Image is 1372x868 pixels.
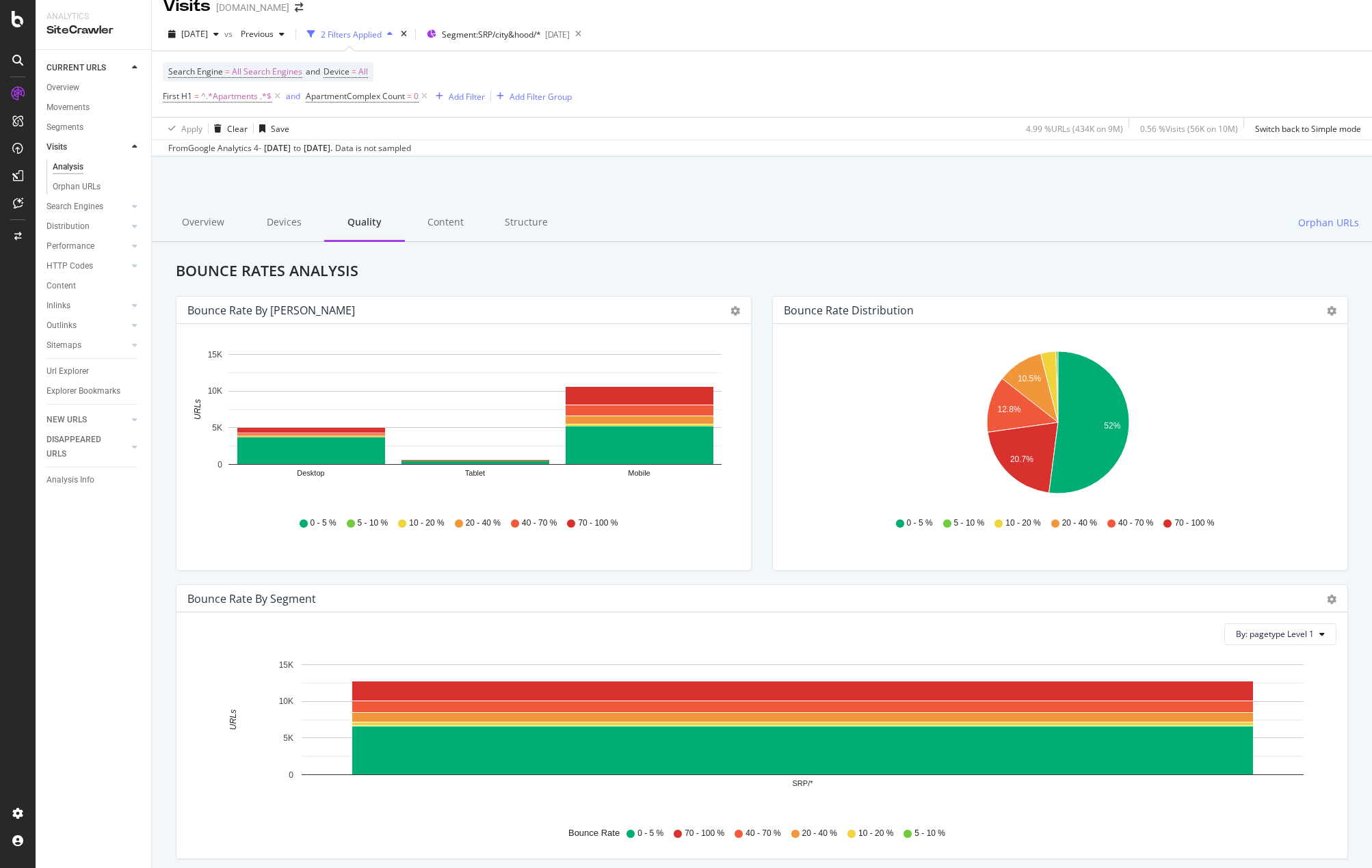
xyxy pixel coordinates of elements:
span: All [358,62,368,81]
div: Clear [227,123,248,135]
span: ApartmentComplex Count [306,90,405,102]
span: = [225,66,230,77]
button: Apply [163,118,202,139]
div: [DOMAIN_NAME] [216,1,289,14]
div: 4.99 % URLs ( 434K on 9M ) [1026,123,1123,135]
div: Analytics [47,11,140,23]
text: Tablet [465,469,485,477]
span: 10 - 20 % [858,828,893,839]
div: Search Engines [47,200,103,214]
div: Analysis [53,160,83,174]
text: 5K [212,423,222,433]
a: Analysis Info [47,473,142,487]
div: Performance [47,239,94,254]
div: and [286,90,300,102]
a: Sitemaps [47,338,128,353]
a: Movements [47,100,142,115]
div: gear [730,306,740,316]
div: A chart. [187,656,1326,815]
a: Explorer Bookmarks [47,384,142,398]
div: Sitemaps [47,338,81,353]
div: Add Filter Group [510,91,572,103]
span: 40 - 70 % [522,517,557,529]
text: SRP/* [793,779,814,787]
text: 10.5% [1018,374,1041,383]
span: 40 - 70 % [1118,517,1153,529]
span: = [352,66,356,77]
a: CURRENT URLS [47,61,128,75]
div: Bounce Rate distribution [784,303,914,317]
div: A chart. [187,346,735,504]
div: Structure [486,204,566,242]
span: 0 - 5 % [311,517,337,529]
div: gear [1327,306,1336,316]
div: CURRENT URLS [47,61,106,75]
text: 15K [208,350,222,360]
span: = [194,90,199,102]
div: Content [405,204,486,242]
button: Add Filter Group [491,88,572,105]
span: 0 - 5 % [637,828,663,839]
div: Visits [47,140,67,154]
div: Bounce Rate [568,827,620,840]
div: DISAPPEARED URLS [47,433,116,461]
text: 52% [1104,421,1120,431]
span: 70 - 100 % [1174,517,1214,529]
button: 2 Filters Applied [302,23,398,45]
a: Distribution [47,219,128,234]
div: A chart. [784,346,1332,504]
text: 10K [208,386,222,396]
span: 70 - 100 % [578,517,618,529]
span: 40 - 70 % [746,828,780,839]
div: Overview [47,81,79,95]
a: Performance [47,239,128,254]
div: Explorer Bookmarks [47,384,120,398]
span: 20 - 40 % [1062,517,1097,529]
div: SiteCrawler [47,23,140,38]
div: Bounce Rate by [PERSON_NAME] [187,303,355,317]
div: Segments [47,120,83,135]
div: Bounce Rate by Segment [187,592,316,606]
text: 12.8% [998,405,1021,414]
div: [DATE] . [304,142,332,154]
a: Outlinks [47,318,128,333]
div: From Google Analytics 4 - to Data is not sampled [168,142,411,154]
span: Device [324,66,349,77]
div: Analysis Info [47,473,94,487]
a: Analysis [53,160,142,174]
span: 70 - 100 % [685,828,724,839]
div: Overview [163,204,243,242]
span: vs [224,28,235,40]
div: Url Explorer [47,364,89,379]
span: 5 - 10 % [358,517,388,529]
button: Save [254,118,289,139]
div: Content [47,279,76,293]
button: Add Filter [430,88,485,105]
a: Visits [47,140,128,154]
span: 5 - 10 % [914,828,945,839]
a: Inlinks [47,299,128,313]
div: gear [1327,595,1336,604]
div: [DATE] [264,142,291,154]
h2: Bounce Rates Analysis [166,262,1358,279]
span: 10 - 20 % [409,517,444,529]
div: Add Filter [449,91,485,103]
button: and [286,90,300,103]
span: ^.*Apartments .*$ [201,87,272,106]
span: 0 [414,87,419,106]
span: 0 - 5 % [907,517,933,529]
span: All Search Engines [232,62,302,81]
div: 0.56 % Visits ( 56K on 10M ) [1140,123,1238,135]
button: Previous [235,23,290,45]
div: Outlinks [47,318,77,333]
text: 20.7% [1010,455,1033,464]
div: Quality [324,204,405,242]
span: and [306,66,320,77]
button: Segment:SRP/city&hood/*[DATE] [421,23,570,45]
span: Orphan URLs [1298,216,1359,230]
div: Distribution [47,219,90,234]
div: Save [271,123,289,135]
text: 5K [283,733,293,743]
div: Movements [47,100,90,115]
button: Switch back to Simple mode [1250,118,1361,139]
